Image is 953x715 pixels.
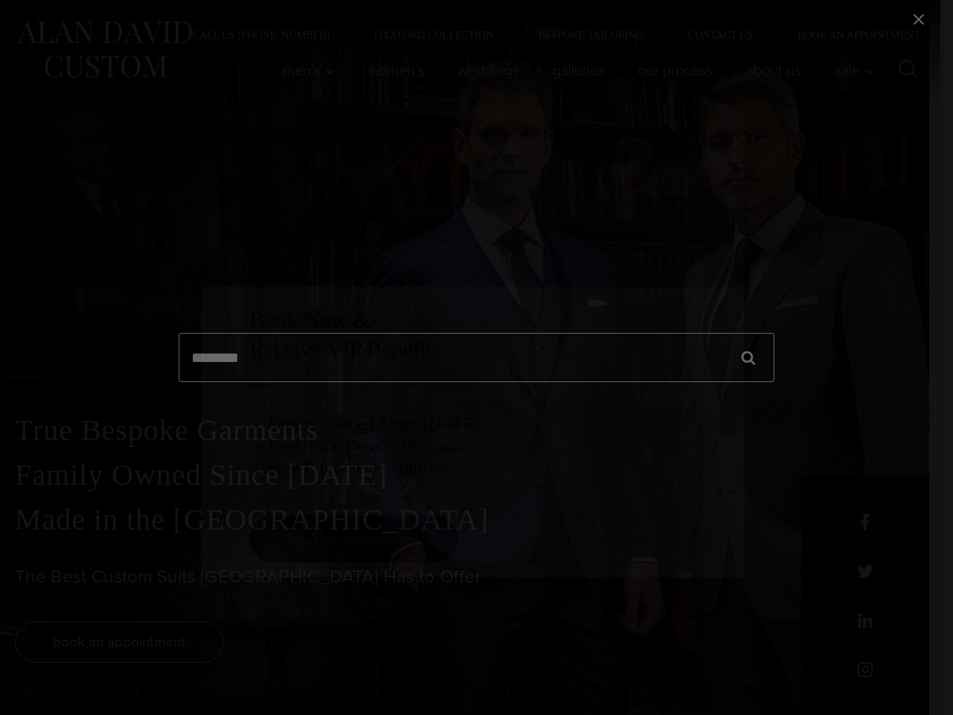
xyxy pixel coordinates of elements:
[735,128,754,147] button: Close
[249,305,696,363] h2: Book Now & Receive VIP Benefits
[267,435,696,457] h3: First Time Buyers Discount
[267,413,696,435] h3: Family Owned Since [DATE]
[488,515,696,562] a: visual consultation
[267,457,696,478] h3: Free Lifetime Alterations
[249,515,458,562] a: book an appointment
